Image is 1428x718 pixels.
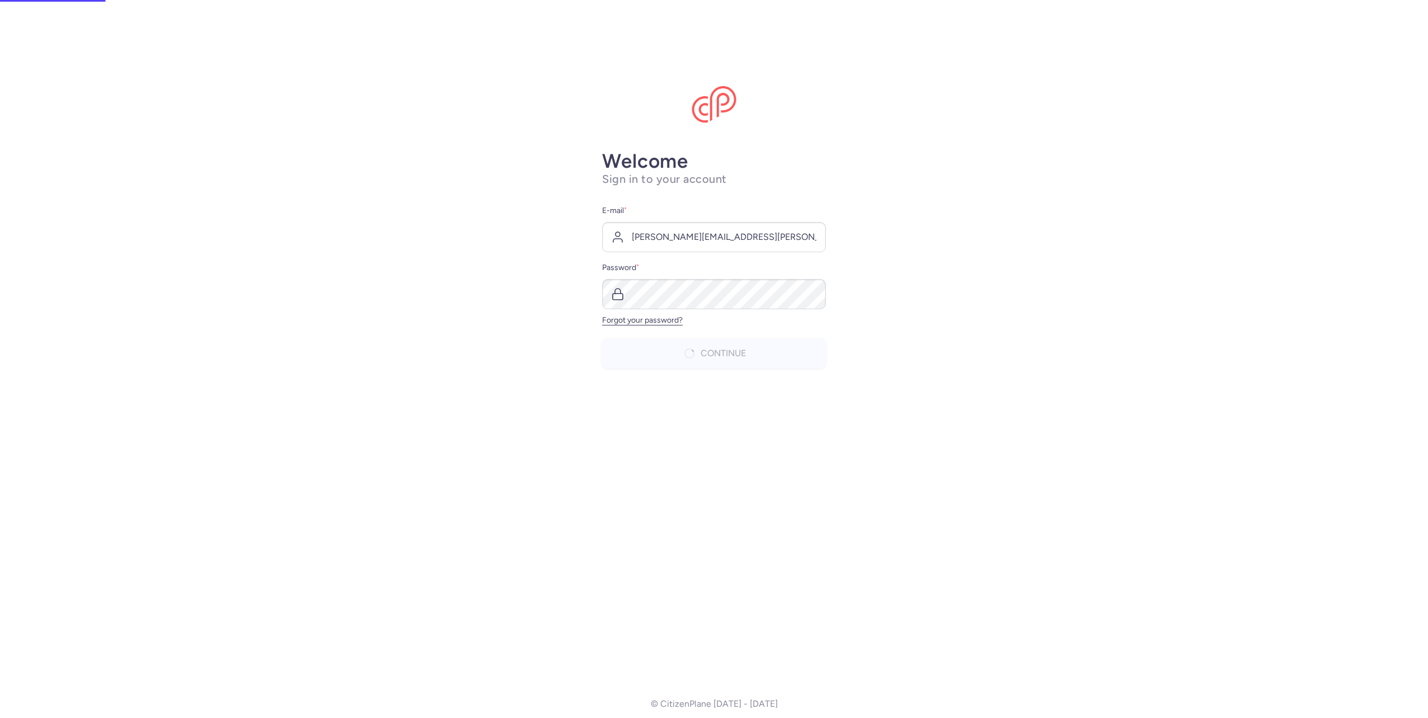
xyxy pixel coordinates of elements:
[692,86,736,123] img: CitizenPlane logo
[602,204,826,218] label: E-mail
[602,338,826,369] button: Continue
[602,172,826,186] h1: Sign in to your account
[651,699,778,709] p: © CitizenPlane [DATE] - [DATE]
[602,222,826,252] input: user@example.com
[701,348,746,358] span: Continue
[602,149,688,173] strong: Welcome
[602,261,826,275] label: Password
[602,315,683,325] a: Forgot your password?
